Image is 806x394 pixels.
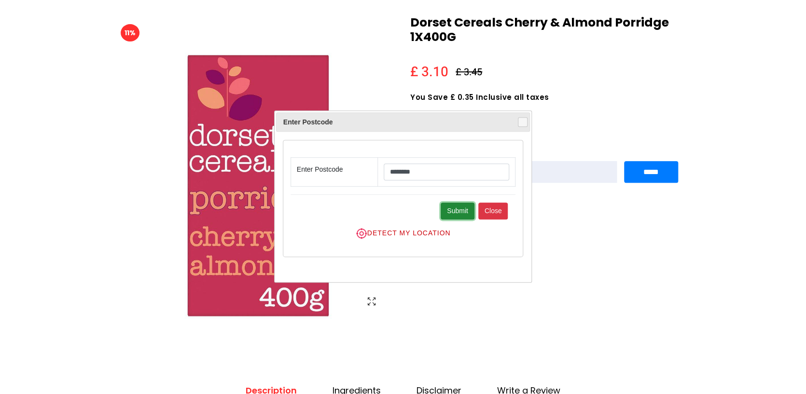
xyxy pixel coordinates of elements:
[456,67,482,78] span: £ 3.45
[441,203,474,219] button: Submit
[410,150,685,158] span: Delivery
[410,94,685,101] span: You Save £ 0.35 Inclusive all taxes
[283,116,499,128] span: Enter Postcode
[121,24,139,41] span: 11%
[291,158,377,187] td: Enter Postcode
[518,117,528,127] button: Close
[478,203,508,219] button: Close
[291,227,516,240] button: DETECT MY LOCATION
[121,48,396,323] img: Dorset_Cereals_Cherry_&_Almond_Porridge_400g_400g_℮.jpeg
[410,15,685,44] h2: Dorset Cereals Cherry & Almond Porridge 1X400G
[410,67,448,78] span: £ 3.10
[356,228,367,239] img: location-detect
